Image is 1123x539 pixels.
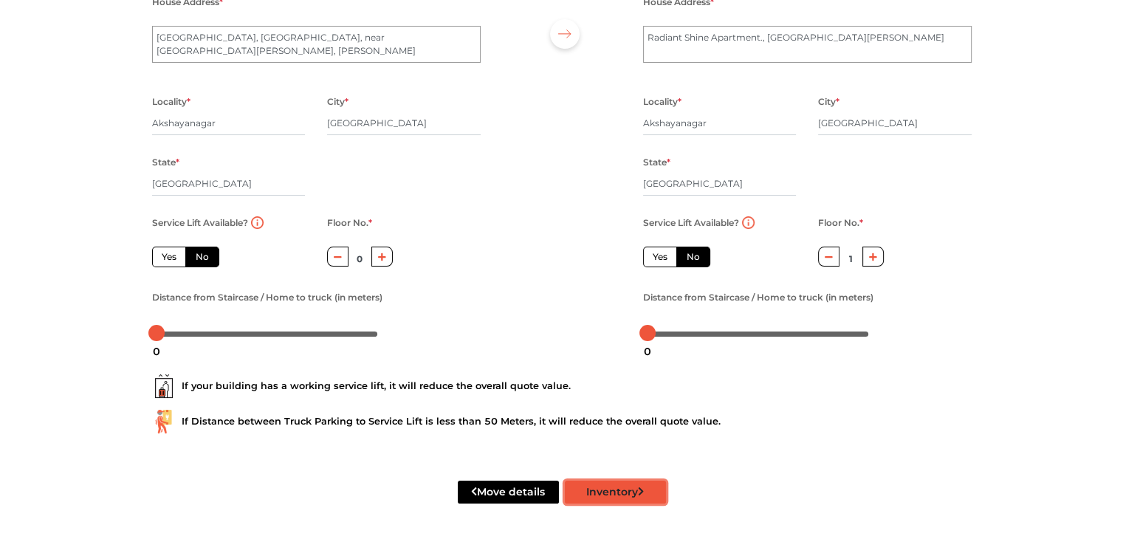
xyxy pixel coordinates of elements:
[643,153,670,172] label: State
[643,26,972,63] textarea: Radiant Shine Apartment., [GEOGRAPHIC_DATA][PERSON_NAME]
[152,213,248,233] label: Service Lift Available?
[327,213,372,233] label: Floor No.
[676,247,710,267] label: No
[643,288,873,307] label: Distance from Staircase / Home to truck (in meters)
[327,92,348,111] label: City
[643,92,681,111] label: Locality
[152,26,481,63] textarea: [GEOGRAPHIC_DATA], [GEOGRAPHIC_DATA], near [GEOGRAPHIC_DATA][PERSON_NAME], [PERSON_NAME]
[458,481,559,504] button: Move details
[147,339,166,364] div: 0
[152,410,176,433] img: ...
[643,247,677,267] label: Yes
[152,374,972,398] div: If your building has a working service lift, it will reduce the overall quote value.
[152,247,186,267] label: Yes
[152,288,382,307] label: Distance from Staircase / Home to truck (in meters)
[818,92,839,111] label: City
[152,410,972,433] div: If Distance between Truck Parking to Service Lift is less than 50 Meters, it will reduce the over...
[185,247,219,267] label: No
[643,213,739,233] label: Service Lift Available?
[818,213,863,233] label: Floor No.
[638,339,657,364] div: 0
[152,374,176,398] img: ...
[152,153,179,172] label: State
[565,481,666,504] button: Inventory
[152,92,190,111] label: Locality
